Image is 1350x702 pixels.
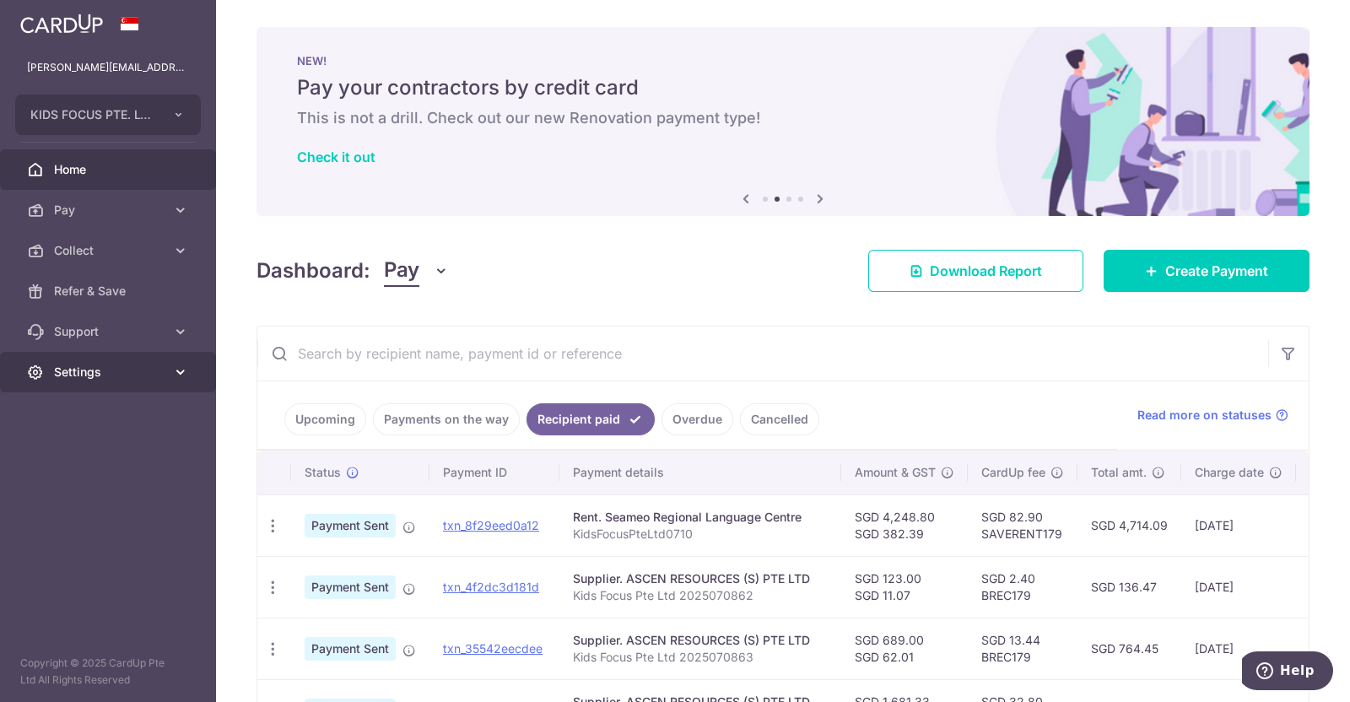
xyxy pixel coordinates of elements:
[30,106,155,123] span: KIDS FOCUS PTE. LTD.
[20,13,103,34] img: CardUp
[1077,556,1181,618] td: SGD 136.47
[305,575,396,599] span: Payment Sent
[297,54,1269,67] p: NEW!
[968,494,1077,556] td: SGD 82.90 SAVERENT179
[305,464,341,481] span: Status
[15,94,201,135] button: KIDS FOCUS PTE. LTD.
[297,108,1269,128] h6: This is not a drill. Check out our new Renovation payment type!
[257,327,1268,381] input: Search by recipient name, payment id or reference
[384,255,449,287] button: Pay
[855,464,936,481] span: Amount & GST
[573,570,828,587] div: Supplier. ASCEN RESOURCES (S) PTE LTD
[1137,407,1288,424] a: Read more on statuses
[868,250,1083,292] a: Download Report
[54,202,165,219] span: Pay
[1104,250,1309,292] a: Create Payment
[1137,407,1272,424] span: Read more on statuses
[968,556,1077,618] td: SGD 2.40 BREC179
[573,526,828,543] p: KidsFocusPteLtd0710
[443,641,543,656] a: txn_35542eecdee
[297,148,375,165] a: Check it out
[981,464,1045,481] span: CardUp fee
[305,637,396,661] span: Payment Sent
[573,587,828,604] p: Kids Focus Pte Ltd 2025070862
[1181,494,1296,556] td: [DATE]
[373,403,520,435] a: Payments on the way
[661,403,733,435] a: Overdue
[968,618,1077,679] td: SGD 13.44 BREC179
[54,242,165,259] span: Collect
[443,518,539,532] a: txn_8f29eed0a12
[305,514,396,537] span: Payment Sent
[573,509,828,526] div: Rent. Seameo Regional Language Centre
[841,618,968,679] td: SGD 689.00 SGD 62.01
[930,261,1042,281] span: Download Report
[256,256,370,286] h4: Dashboard:
[54,323,165,340] span: Support
[1181,556,1296,618] td: [DATE]
[1181,618,1296,679] td: [DATE]
[297,74,1269,101] h5: Pay your contractors by credit card
[384,255,419,287] span: Pay
[284,403,366,435] a: Upcoming
[1242,651,1333,694] iframe: Opens a widget where you can find more information
[54,283,165,300] span: Refer & Save
[1077,494,1181,556] td: SGD 4,714.09
[256,27,1309,216] img: Renovation banner
[429,451,559,494] th: Payment ID
[573,649,828,666] p: Kids Focus Pte Ltd 2025070863
[740,403,819,435] a: Cancelled
[1165,261,1268,281] span: Create Payment
[526,403,655,435] a: Recipient paid
[841,556,968,618] td: SGD 123.00 SGD 11.07
[1077,618,1181,679] td: SGD 764.45
[1091,464,1147,481] span: Total amt.
[27,59,189,76] p: [PERSON_NAME][EMAIL_ADDRESS][DOMAIN_NAME]
[54,161,165,178] span: Home
[54,364,165,381] span: Settings
[559,451,841,494] th: Payment details
[841,494,968,556] td: SGD 4,248.80 SGD 382.39
[573,632,828,649] div: Supplier. ASCEN RESOURCES (S) PTE LTD
[1195,464,1264,481] span: Charge date
[443,580,539,594] a: txn_4f2dc3d181d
